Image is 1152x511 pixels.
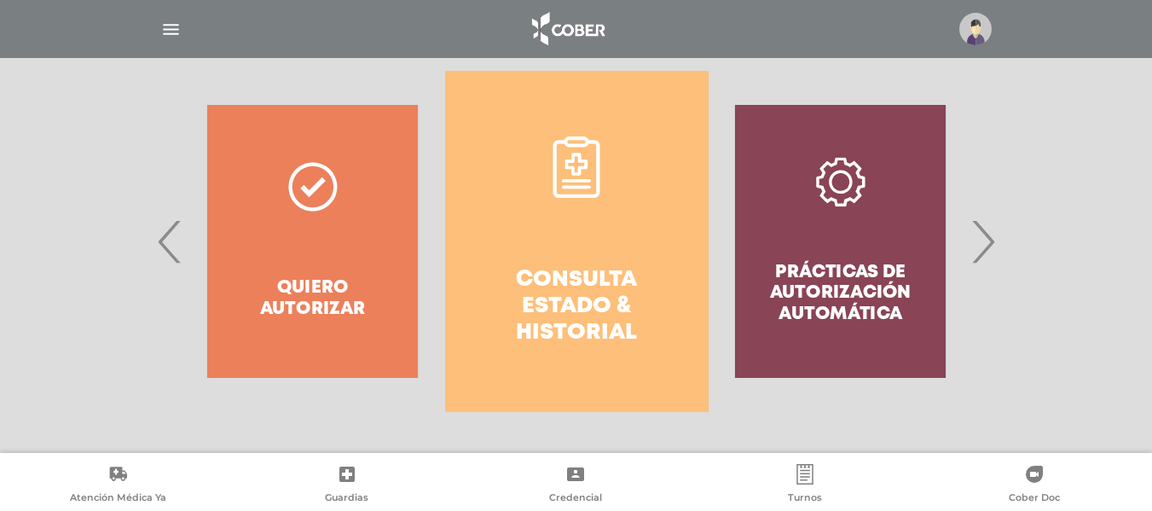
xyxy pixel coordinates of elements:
a: Consulta estado & historial [445,71,709,412]
span: Turnos [788,491,822,507]
a: Turnos [691,464,920,508]
h4: Consulta estado & historial [476,267,678,347]
img: profile-placeholder.svg [959,13,992,45]
span: Atención Médica Ya [70,491,166,507]
span: Credencial [549,491,602,507]
img: Cober_menu-lines-white.svg [160,19,182,40]
a: Guardias [233,464,462,508]
a: Cober Doc [919,464,1149,508]
span: Guardias [325,491,368,507]
span: Previous [153,195,187,287]
span: Next [966,195,999,287]
a: Credencial [461,464,691,508]
span: Cober Doc [1009,491,1060,507]
img: logo_cober_home-white.png [523,9,612,49]
a: Atención Médica Ya [3,464,233,508]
